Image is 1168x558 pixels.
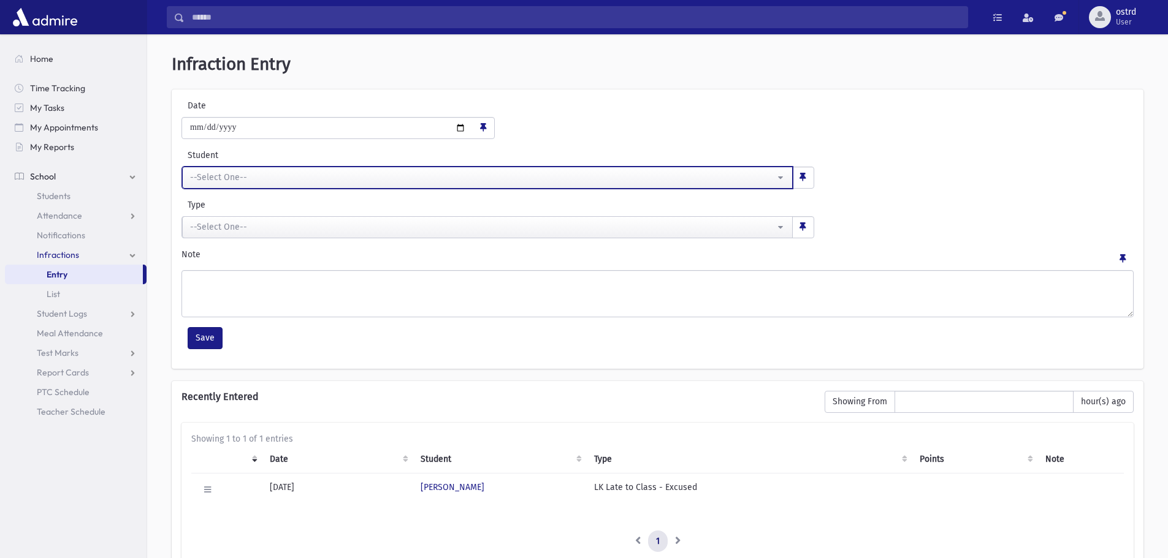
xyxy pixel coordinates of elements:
span: ostrd [1116,7,1136,17]
span: Infractions [37,249,79,260]
span: Home [30,53,53,64]
td: LK Late to Class - Excused [587,473,912,506]
label: Date [181,99,286,112]
a: Meal Attendance [5,323,147,343]
span: Test Marks [37,347,78,358]
span: Students [37,190,71,202]
span: My Reports [30,141,74,153]
th: Date: activate to sort column ascending [262,445,414,473]
span: Student Logs [37,308,87,319]
span: My Tasks [30,102,64,113]
th: Type: activate to sort column ascending [587,445,912,473]
span: User [1116,17,1136,27]
th: Note [1038,445,1124,473]
a: Students [5,186,147,206]
a: School [5,167,147,186]
span: PTC Schedule [37,386,90,398]
a: [PERSON_NAME] [421,482,484,492]
a: PTC Schedule [5,382,147,402]
span: hour(s) ago [1073,391,1134,413]
a: Entry [5,265,143,284]
a: My Tasks [5,98,147,118]
div: Showing 1 to 1 of 1 entries [191,432,1124,445]
th: Points: activate to sort column ascending [912,445,1037,473]
span: My Appointments [30,122,98,133]
a: 1 [648,530,668,552]
a: Report Cards [5,363,147,382]
a: Notifications [5,225,147,245]
h6: Recently Entered [181,391,812,402]
a: Test Marks [5,343,147,363]
a: Time Tracking [5,78,147,98]
div: --Select One-- [190,221,775,233]
span: Teacher Schedule [37,406,105,417]
span: School [30,171,56,182]
span: Infraction Entry [172,54,291,74]
a: My Reports [5,137,147,157]
div: --Select One-- [190,171,775,184]
a: Home [5,49,147,69]
th: Student: activate to sort column ascending [413,445,587,473]
span: Time Tracking [30,83,85,94]
span: Attendance [37,210,82,221]
a: Infractions [5,245,147,265]
span: Showing From [825,391,895,413]
a: Teacher Schedule [5,402,147,421]
span: Report Cards [37,367,89,378]
input: Search [185,6,968,28]
a: Attendance [5,206,147,225]
td: [DATE] [262,473,414,506]
span: Notifications [37,230,85,241]
button: --Select One-- [182,216,793,238]
span: List [47,288,60,300]
button: --Select One-- [182,167,793,189]
a: My Appointments [5,118,147,137]
label: Type [181,198,498,211]
label: Note [181,248,200,265]
a: List [5,284,147,304]
span: Meal Attendance [37,328,103,339]
img: AdmirePro [10,5,80,29]
span: Entry [47,269,67,280]
label: Student [181,149,603,162]
button: Save [188,327,223,349]
a: Student Logs [5,304,147,323]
